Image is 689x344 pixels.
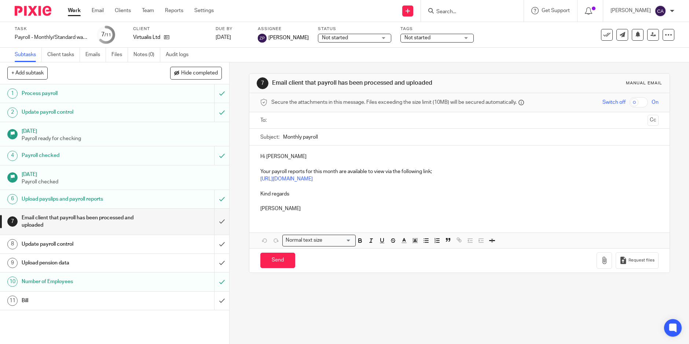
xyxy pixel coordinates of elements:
p: Virtualis Ltd [133,34,160,41]
input: Search [436,9,502,15]
div: 9 [7,258,18,268]
div: 4 [7,151,18,161]
input: Search for option [325,237,351,244]
h1: Email client that payroll has been processed and uploaded [22,212,145,231]
label: Task [15,26,88,32]
a: Email [92,7,104,14]
a: Subtasks [15,48,42,62]
span: Secure the attachments in this message. Files exceeding the size limit (10MB) will be secured aut... [271,99,517,106]
label: Client [133,26,206,32]
div: 8 [7,239,18,249]
span: Normal text size [284,237,324,244]
div: Search for option [282,235,356,246]
a: Settings [194,7,214,14]
p: Payroll ready for checking [22,135,222,142]
span: Not started [322,35,348,40]
h1: Update payroll control [22,107,145,118]
h1: [DATE] [22,126,222,135]
a: Reports [165,7,183,14]
p: [PERSON_NAME] [260,205,659,212]
a: Team [142,7,154,14]
div: 2 [7,107,18,118]
img: Pixie [15,6,51,16]
p: Your payroll reports for this month are available to view via the following link; [260,168,659,175]
a: Audit logs [166,48,194,62]
a: Work [68,7,81,14]
h1: Update payroll control [22,239,145,250]
span: On [652,99,659,106]
span: Get Support [542,8,570,13]
label: Status [318,26,391,32]
div: 1 [7,88,18,99]
a: [URL][DOMAIN_NAME] [260,176,313,182]
span: Request files [628,257,655,263]
div: 7 [257,77,268,89]
div: Manual email [626,80,662,86]
h1: Upload payslips and payroll reports [22,194,145,205]
p: [PERSON_NAME] [611,7,651,14]
h1: Bill [22,295,145,306]
span: Not started [404,35,430,40]
label: To: [260,117,268,124]
small: /11 [105,33,111,37]
h1: Process payroll [22,88,145,99]
label: Subject: [260,133,279,141]
h1: Email client that payroll has been processed and uploaded [272,79,475,87]
button: Request files [616,252,658,269]
p: Kind regards [260,190,659,198]
p: Payroll checked [22,178,222,186]
h1: Payroll checked [22,150,145,161]
button: + Add subtask [7,67,48,79]
span: Hide completed [181,70,218,76]
h1: [DATE] [22,169,222,178]
button: Hide completed [170,67,222,79]
label: Tags [400,26,474,32]
div: 11 [7,296,18,306]
img: svg%3E [655,5,666,17]
label: Due by [216,26,249,32]
div: 10 [7,277,18,287]
h1: Number of Employees [22,276,145,287]
a: Notes (0) [133,48,160,62]
p: Hi [PERSON_NAME] [260,153,659,160]
a: Files [111,48,128,62]
button: Cc [648,115,659,126]
a: Client tasks [47,48,80,62]
div: 7 [7,216,18,227]
img: svg%3E [258,34,267,43]
div: Payroll - Monthly/Standard wages/Pension [15,34,88,41]
h1: Upload pension data [22,257,145,268]
label: Assignee [258,26,309,32]
div: 7 [101,30,111,39]
input: Send [260,253,295,268]
span: [DATE] [216,35,231,40]
a: Emails [85,48,106,62]
div: 6 [7,194,18,204]
span: Switch off [602,99,626,106]
a: Clients [115,7,131,14]
span: [PERSON_NAME] [268,34,309,41]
